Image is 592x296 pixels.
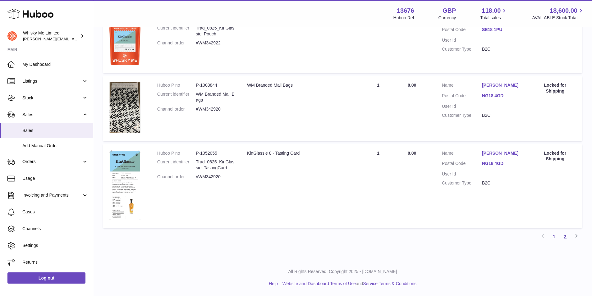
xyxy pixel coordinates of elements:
[22,61,88,67] span: My Dashboard
[7,272,85,284] a: Log out
[408,83,416,88] span: 0.00
[482,150,522,156] a: [PERSON_NAME]
[247,82,349,88] div: WM Branded Mail Bags
[482,161,522,166] a: NG18 4GD
[443,7,456,15] strong: GBP
[482,27,522,33] a: SE18 1PU
[109,16,140,65] img: 1752740557.jpg
[482,112,522,118] dd: B2C
[442,37,482,43] dt: User Id
[22,95,82,101] span: Stock
[438,15,456,21] div: Currency
[22,78,82,84] span: Listings
[22,209,88,215] span: Cases
[442,161,482,168] dt: Postal Code
[480,7,508,21] a: 118.00 Total sales
[22,226,88,232] span: Channels
[196,106,235,112] dd: #WM342920
[280,281,416,287] li: and
[442,82,482,90] dt: Name
[482,46,522,52] dd: B2C
[482,7,501,15] span: 118.00
[442,112,482,118] dt: Customer Type
[157,159,196,171] dt: Current identifier
[247,150,349,156] div: KinGlassie 8 - Tasting Card
[482,180,522,186] dd: B2C
[442,27,482,34] dt: Postal Code
[196,25,235,37] dd: Trad_0825_KinGlassie_Pouch
[535,150,576,162] div: Locked for Shipping
[157,174,196,180] dt: Channel order
[269,281,278,286] a: Help
[532,15,585,21] span: AVAILABLE Stock Total
[397,7,414,15] strong: 13676
[560,231,571,242] a: 2
[482,93,522,99] a: NG18 4GD
[355,10,402,73] td: 1
[23,36,125,41] span: [PERSON_NAME][EMAIL_ADDRESS][DOMAIN_NAME]
[408,151,416,156] span: 0.00
[157,150,196,156] dt: Huboo P no
[196,159,235,171] dd: Trad_0825_KinGlassie_TastingCard
[442,171,482,177] dt: User Id
[442,150,482,158] dt: Name
[282,281,356,286] a: Website and Dashboard Terms of Use
[196,174,235,180] dd: #WM342920
[22,128,88,134] span: Sales
[22,143,88,149] span: Add Manual Order
[532,7,585,21] a: 18,600.00 AVAILABLE Stock Total
[482,82,522,88] a: [PERSON_NAME]
[7,31,17,41] img: frances@whiskyshop.com
[550,7,577,15] span: 18,600.00
[157,82,196,88] dt: Huboo P no
[157,25,196,37] dt: Current identifier
[22,243,88,248] span: Settings
[22,159,82,165] span: Orders
[157,40,196,46] dt: Channel order
[480,15,508,21] span: Total sales
[109,82,140,133] img: 1725358317.png
[355,144,402,228] td: 1
[22,192,82,198] span: Invoicing and Payments
[355,76,402,141] td: 1
[23,30,79,42] div: Whisky Me Limited
[109,150,140,221] img: 1752740623.png
[196,82,235,88] dd: P-1008844
[442,93,482,100] dt: Postal Code
[442,46,482,52] dt: Customer Type
[98,269,587,275] p: All Rights Reserved. Copyright 2025 - [DOMAIN_NAME]
[442,103,482,109] dt: User Id
[22,112,82,118] span: Sales
[157,106,196,112] dt: Channel order
[22,175,88,181] span: Usage
[196,40,235,46] dd: #WM342922
[157,91,196,103] dt: Current identifier
[196,91,235,103] dd: WM Branded Mail Bags
[196,150,235,156] dd: P-1052055
[535,82,576,94] div: Locked for Shipping
[442,180,482,186] dt: Customer Type
[22,259,88,265] span: Returns
[548,231,560,242] a: 1
[363,281,416,286] a: Service Terms & Conditions
[393,15,414,21] div: Huboo Ref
